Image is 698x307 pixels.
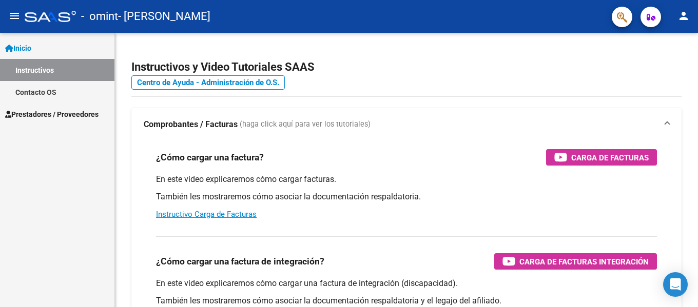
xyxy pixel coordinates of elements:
[677,10,690,22] mat-icon: person
[118,5,210,28] span: - [PERSON_NAME]
[156,210,257,219] a: Instructivo Carga de Facturas
[519,255,649,268] span: Carga de Facturas Integración
[131,75,285,90] a: Centro de Ayuda - Administración de O.S.
[131,57,682,77] h2: Instructivos y Video Tutoriales SAAS
[156,254,324,269] h3: ¿Cómo cargar una factura de integración?
[5,109,99,120] span: Prestadores / Proveedores
[81,5,118,28] span: - omint
[546,149,657,166] button: Carga de Facturas
[5,43,31,54] span: Inicio
[131,108,682,141] mat-expansion-panel-header: Comprobantes / Facturas (haga click aquí para ver los tutoriales)
[144,119,238,130] strong: Comprobantes / Facturas
[156,174,657,185] p: En este video explicaremos cómo cargar facturas.
[156,150,264,165] h3: ¿Cómo cargar una factura?
[156,191,657,202] p: También les mostraremos cómo asociar la documentación respaldatoria.
[494,253,657,270] button: Carga de Facturas Integración
[240,119,371,130] span: (haga click aquí para ver los tutoriales)
[571,151,649,164] span: Carga de Facturas
[8,10,21,22] mat-icon: menu
[156,278,657,289] p: En este video explicaremos cómo cargar una factura de integración (discapacidad).
[156,295,657,306] p: También les mostraremos cómo asociar la documentación respaldatoria y el legajo del afiliado.
[663,272,688,297] div: Open Intercom Messenger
